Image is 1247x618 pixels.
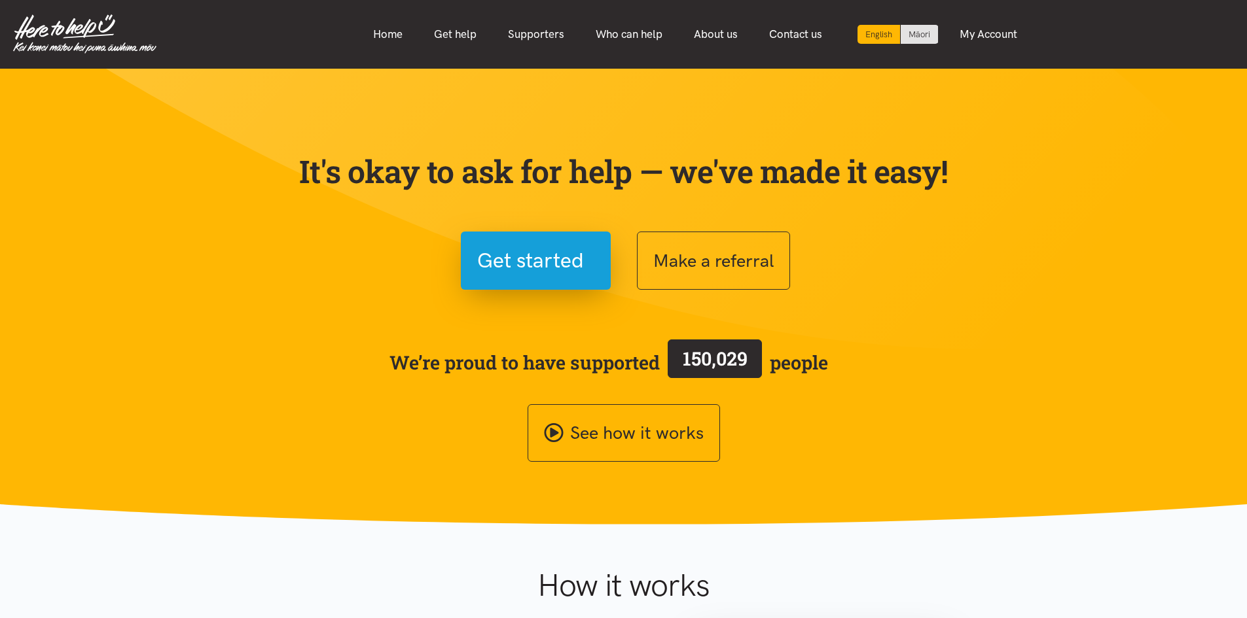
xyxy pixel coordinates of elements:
button: Make a referral [637,232,790,290]
a: See how it works [528,404,720,462]
h1: How it works [410,566,837,604]
span: 150,029 [683,346,748,371]
a: Contact us [753,20,838,48]
a: 150,029 [660,337,770,388]
span: We’re proud to have supported people [389,337,828,388]
div: Language toggle [858,25,939,44]
a: About us [678,20,753,48]
a: Switch to Te Reo Māori [901,25,938,44]
div: Current language [858,25,901,44]
p: It's okay to ask for help — we've made it easy! [297,152,951,190]
img: Home [13,14,156,54]
a: Supporters [492,20,580,48]
span: Get started [477,244,584,277]
a: My Account [944,20,1033,48]
a: Home [357,20,418,48]
a: Get help [418,20,492,48]
a: Who can help [580,20,678,48]
button: Get started [461,232,611,290]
